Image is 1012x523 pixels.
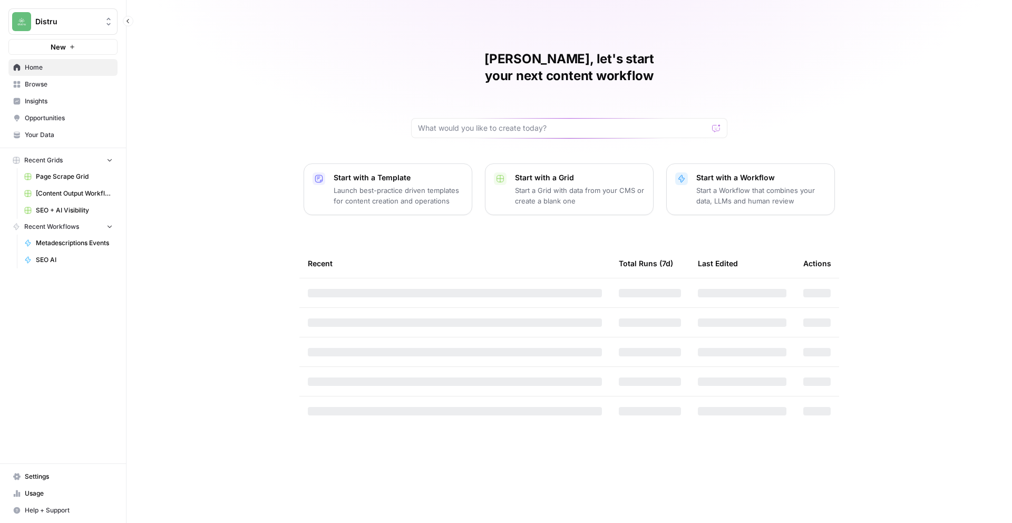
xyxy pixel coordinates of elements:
[20,202,118,219] a: SEO + AI Visibility
[25,80,113,89] span: Browse
[25,130,113,140] span: Your Data
[8,502,118,519] button: Help + Support
[515,185,645,206] p: Start a Grid with data from your CMS or create a blank one
[8,39,118,55] button: New
[36,206,113,215] span: SEO + AI Visibility
[308,249,602,278] div: Recent
[515,172,645,183] p: Start with a Grid
[24,222,79,231] span: Recent Workflows
[8,219,118,235] button: Recent Workflows
[20,168,118,185] a: Page Scrape Grid
[696,185,826,206] p: Start a Workflow that combines your data, LLMs and human review
[51,42,66,52] span: New
[8,93,118,110] a: Insights
[12,12,31,31] img: Distru Logo
[25,472,113,481] span: Settings
[20,185,118,202] a: [Content Output Workflows] Webflow - Blog Posts
[25,489,113,498] span: Usage
[666,163,835,215] button: Start with a WorkflowStart a Workflow that combines your data, LLMs and human review
[304,163,472,215] button: Start with a TemplateLaunch best-practice driven templates for content creation and operations
[485,163,654,215] button: Start with a GridStart a Grid with data from your CMS or create a blank one
[36,172,113,181] span: Page Scrape Grid
[8,8,118,35] button: Workspace: Distru
[8,152,118,168] button: Recent Grids
[24,156,63,165] span: Recent Grids
[25,506,113,515] span: Help + Support
[20,235,118,251] a: Metadescriptions Events
[35,16,99,27] span: Distru
[8,76,118,93] a: Browse
[8,59,118,76] a: Home
[803,249,831,278] div: Actions
[25,113,113,123] span: Opportunities
[36,189,113,198] span: [Content Output Workflows] Webflow - Blog Posts
[8,485,118,502] a: Usage
[334,185,463,206] p: Launch best-practice driven templates for content creation and operations
[36,255,113,265] span: SEO AI
[8,468,118,485] a: Settings
[418,123,708,133] input: What would you like to create today?
[334,172,463,183] p: Start with a Template
[36,238,113,248] span: Metadescriptions Events
[619,249,673,278] div: Total Runs (7d)
[20,251,118,268] a: SEO AI
[8,110,118,127] a: Opportunities
[696,172,826,183] p: Start with a Workflow
[698,249,738,278] div: Last Edited
[411,51,727,84] h1: [PERSON_NAME], let's start your next content workflow
[25,96,113,106] span: Insights
[25,63,113,72] span: Home
[8,127,118,143] a: Your Data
